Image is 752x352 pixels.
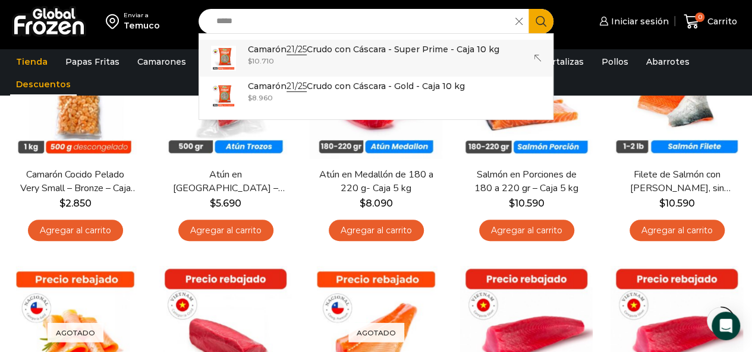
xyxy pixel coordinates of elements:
[248,80,465,93] p: Camarón Crudo con Cáscara - Gold - Caja 10 kg
[630,220,725,242] a: Agregar al carrito: “Filete de Salmón con Piel, sin Grasa y sin Espinas 1-2 lb – Caja 10 Kg”
[248,93,273,102] bdi: 8.960
[124,20,160,31] div: Temuco
[199,40,553,77] a: Camarón21/25Crudo con Cáscara - Super Prime - Caja 10 kg $10.710
[124,11,160,20] div: Enviar a
[467,168,586,195] a: Salmón en Porciones de 180 a 220 gr – Caja 5 kg
[15,168,135,195] a: Camarón Cocido Pelado Very Small – Bronze – Caja 10 kg
[681,8,740,36] a: 0 Carrito
[640,50,696,73] a: Abarrotes
[199,77,553,113] a: Camarón21/25Crudo con Cáscara - Gold - Caja 10 kg $8.960
[131,50,192,73] a: Camarones
[659,198,695,209] bdi: 10.590
[608,15,669,27] span: Iniciar sesión
[695,12,704,22] span: 0
[248,56,252,65] span: $
[28,220,123,242] a: Agregar al carrito: “Camarón Cocido Pelado Very Small - Bronze - Caja 10 kg”
[210,198,241,209] bdi: 5.690
[106,11,124,31] img: address-field-icon.svg
[178,220,273,242] a: Agregar al carrito: “Atún en Trozos - Caja 10 kg”
[479,220,574,242] a: Agregar al carrito: “Salmón en Porciones de 180 a 220 gr - Caja 5 kg”
[48,322,103,342] p: Agotado
[248,56,274,65] bdi: 10.710
[596,50,634,73] a: Pollos
[287,81,307,92] strong: 21/25
[59,50,125,73] a: Papas Fritas
[59,198,92,209] bdi: 2.850
[287,44,307,55] strong: 21/25
[360,198,393,209] bdi: 8.090
[316,168,436,195] a: Atún en Medallón de 180 a 220 g- Caja 5 kg
[596,9,669,33] a: Iniciar sesión
[348,322,404,342] p: Agotado
[329,220,424,242] a: Agregar al carrito: “Atún en Medallón de 180 a 220 g- Caja 5 kg”
[166,168,285,195] a: Atún en [GEOGRAPHIC_DATA] – Caja 10 kg
[528,9,553,34] button: Search button
[509,198,545,209] bdi: 10.590
[509,198,515,209] span: $
[10,50,54,73] a: Tienda
[712,312,740,340] div: Open Intercom Messenger
[534,50,590,73] a: Hortalizas
[617,168,737,195] a: Filete de Salmón con [PERSON_NAME], sin Grasa y sin Espinas 1-2 lb – Caja 10 Kg
[210,198,216,209] span: $
[704,15,737,27] span: Carrito
[659,198,665,209] span: $
[360,198,366,209] span: $
[59,198,65,209] span: $
[248,43,499,56] p: Camarón Crudo con Cáscara - Super Prime - Caja 10 kg
[248,93,252,102] span: $
[10,73,77,96] a: Descuentos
